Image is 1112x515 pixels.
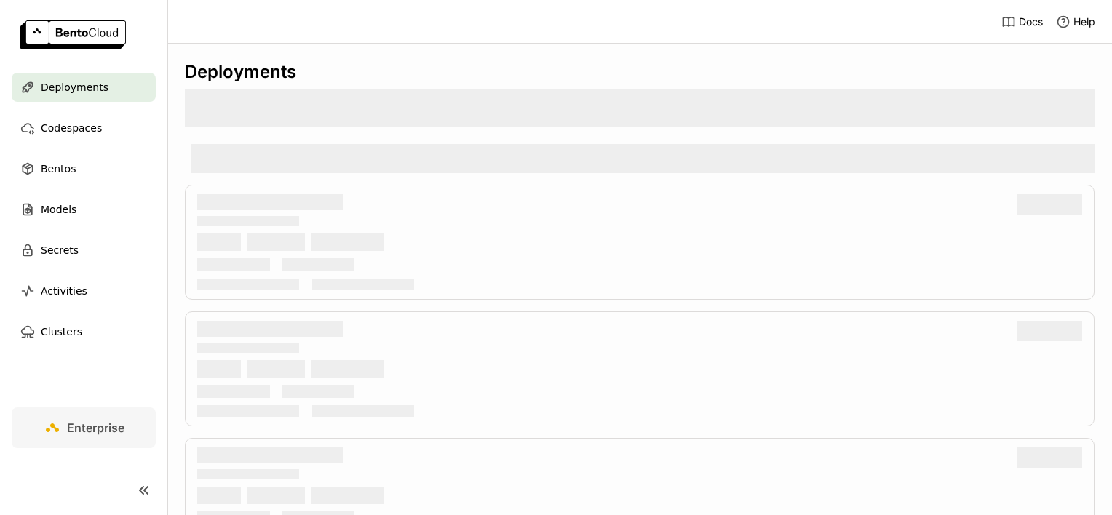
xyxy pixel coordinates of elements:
[1019,15,1043,28] span: Docs
[1056,15,1095,29] div: Help
[41,201,76,218] span: Models
[20,20,126,49] img: logo
[12,236,156,265] a: Secrets
[12,195,156,224] a: Models
[41,119,102,137] span: Codespaces
[41,79,108,96] span: Deployments
[12,276,156,306] a: Activities
[12,317,156,346] a: Clusters
[12,73,156,102] a: Deployments
[41,323,82,340] span: Clusters
[41,241,79,259] span: Secrets
[41,282,87,300] span: Activities
[67,420,124,435] span: Enterprise
[12,407,156,448] a: Enterprise
[12,113,156,143] a: Codespaces
[1001,15,1043,29] a: Docs
[12,154,156,183] a: Bentos
[41,160,76,177] span: Bentos
[1073,15,1095,28] span: Help
[185,61,1095,83] div: Deployments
